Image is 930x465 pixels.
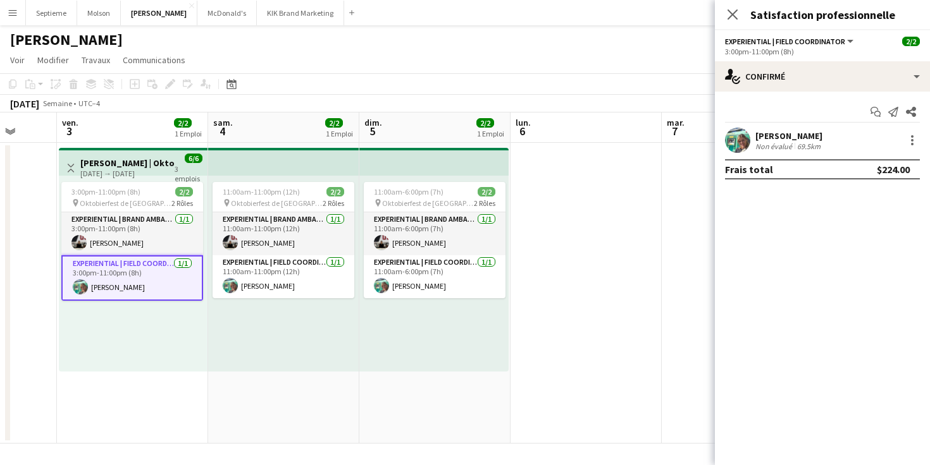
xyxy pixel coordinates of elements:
[78,99,100,108] div: UTC−4
[364,255,505,298] app-card-role: Experiential | Field Coordinator1/111:00am-6:00pm (7h)[PERSON_NAME]
[326,187,344,196] span: 2/2
[213,255,354,298] app-card-role: Experiential | Field Coordinator1/111:00am-11:00pm (12h)[PERSON_NAME]
[223,187,300,196] span: 11:00am-11:00pm (12h)
[174,118,192,128] span: 2/2
[755,142,795,151] div: Non évalué
[374,187,443,196] span: 11:00am-6:00pm (7h)
[877,163,910,176] div: $224.00
[77,52,115,68] a: Travaux
[118,52,190,68] a: Communications
[123,54,185,66] span: Communications
[725,163,773,176] div: Frais total
[10,54,25,66] span: Voir
[725,47,920,56] div: 3:00pm-11:00pm (8h)
[171,198,193,208] span: 2 Rôles
[323,198,344,208] span: 2 Rôles
[231,198,323,208] span: Oktobierfest de [GEOGRAPHIC_DATA]
[725,37,845,46] span: Experiential | Field Coordinator
[213,212,354,255] app-card-role: Experiential | Brand Ambassador1/111:00am-11:00pm (12h)[PERSON_NAME]
[715,6,930,23] h3: Satisfaction professionnelle
[80,198,171,208] span: Oktobierfest de [GEOGRAPHIC_DATA]
[474,198,495,208] span: 2 Rôles
[197,1,257,25] button: McDonald's
[257,1,344,25] button: KIK Brand Marketing
[175,187,193,196] span: 2/2
[795,142,823,151] div: 69.5km
[382,198,474,208] span: Oktobierfest de [GEOGRAPHIC_DATA]
[10,97,39,110] div: [DATE]
[82,54,110,66] span: Travaux
[77,1,121,25] button: Molson
[478,187,495,196] span: 2/2
[42,99,73,118] span: Semaine 40
[80,157,175,169] h3: [PERSON_NAME] | Oktobierfest ([GEOGRAPHIC_DATA], [GEOGRAPHIC_DATA])
[60,124,78,138] span: 3
[5,52,30,68] a: Voir
[71,187,140,196] span: 3:00pm-11:00pm (8h)
[175,163,202,183] div: 3 emplois
[326,129,353,138] div: 1 Emploi
[514,124,531,138] span: 6
[80,169,175,178] div: [DATE] → [DATE]
[62,117,78,128] span: ven.
[667,117,685,128] span: mar.
[476,118,494,128] span: 2/2
[121,1,197,25] button: [PERSON_NAME]
[213,182,354,298] app-job-card: 11:00am-11:00pm (12h)2/2 Oktobierfest de [GEOGRAPHIC_DATA]2 RôlesExperiential | Brand Ambassador1...
[175,129,202,138] div: 1 Emploi
[363,124,382,138] span: 5
[185,154,202,163] span: 6/6
[715,61,930,92] div: Confirmé
[725,37,855,46] button: Experiential | Field Coordinator
[902,37,920,46] span: 2/2
[211,124,233,138] span: 4
[516,117,531,128] span: lun.
[32,52,74,68] a: Modifier
[26,1,77,25] button: Septieme
[10,30,123,49] h1: [PERSON_NAME]
[37,54,69,66] span: Modifier
[477,129,504,138] div: 1 Emploi
[364,117,382,128] span: dim.
[364,182,505,298] app-job-card: 11:00am-6:00pm (7h)2/2 Oktobierfest de [GEOGRAPHIC_DATA]2 RôlesExperiential | Brand Ambassador1/1...
[665,124,685,138] span: 7
[755,130,823,142] div: [PERSON_NAME]
[61,212,203,255] app-card-role: Experiential | Brand Ambassador1/13:00pm-11:00pm (8h)[PERSON_NAME]
[61,255,203,301] app-card-role: Experiential | Field Coordinator1/13:00pm-11:00pm (8h)[PERSON_NAME]
[364,212,505,255] app-card-role: Experiential | Brand Ambassador1/111:00am-6:00pm (7h)[PERSON_NAME]
[61,182,203,301] app-job-card: 3:00pm-11:00pm (8h)2/2 Oktobierfest de [GEOGRAPHIC_DATA]2 RôlesExperiential | Brand Ambassador1/1...
[213,117,233,128] span: sam.
[325,118,343,128] span: 2/2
